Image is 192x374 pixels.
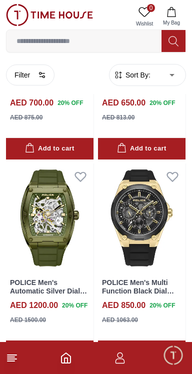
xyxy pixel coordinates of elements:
[6,340,93,362] button: Add to cart
[102,113,134,122] div: AED 813.00
[10,315,46,324] div: AED 1500.00
[162,344,184,366] div: Chat Widget
[10,113,42,122] div: AED 875.00
[25,143,74,154] div: Add to cart
[102,299,145,311] h4: AED 850.00
[157,4,186,29] button: My Bag
[6,4,93,26] img: ...
[102,315,138,324] div: AED 1063.00
[117,143,166,154] div: Add to cart
[149,98,175,107] span: 20 % OFF
[132,20,157,27] span: Wishlist
[102,97,145,109] h4: AED 650.00
[147,4,155,12] span: 0
[6,64,54,85] button: Filter
[10,97,53,109] h4: AED 700.00
[123,70,150,80] span: Sort By:
[98,138,185,159] button: Add to cart
[6,163,93,272] img: POLICE Men's Automatic Silver Dial Watch - PEWJR0005906
[60,352,72,364] a: Home
[10,278,89,303] a: POLICE Men's Automatic Silver Dial Watch - PEWJR0005906
[98,163,185,272] img: POLICE Men's Multi Function Black Dial Watch - PEWJQ2203241
[6,138,93,159] button: Add to cart
[149,301,175,310] span: 20 % OFF
[113,70,150,80] button: Sort By:
[98,340,185,362] button: Add to cart
[62,301,87,310] span: 20 % OFF
[159,19,184,26] span: My Bag
[57,98,83,107] span: 20 % OFF
[132,4,157,29] a: 0Wishlist
[102,278,181,303] a: POLICE Men's Multi Function Black Dial Watch - PEWJQ2203241
[10,299,58,311] h4: AED 1200.00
